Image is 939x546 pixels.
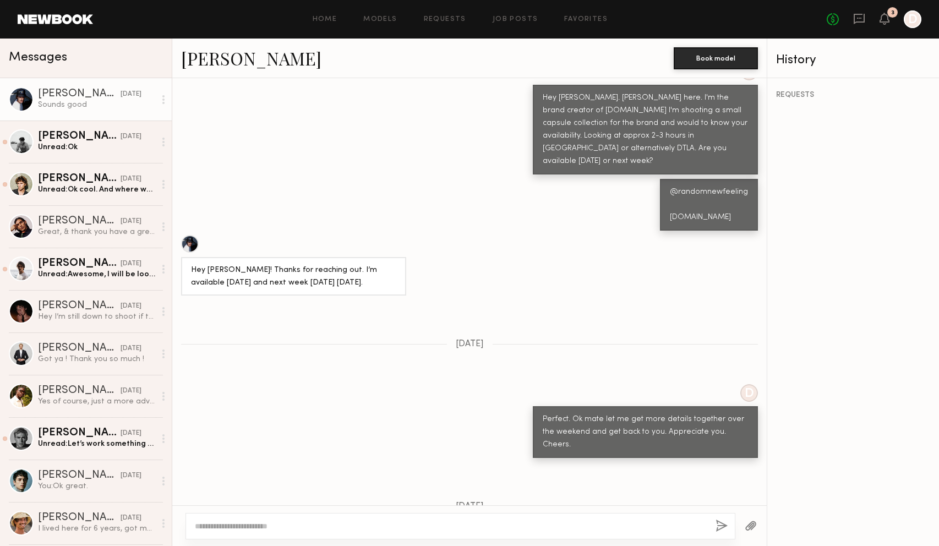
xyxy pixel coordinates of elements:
div: [DATE] [121,471,141,481]
span: Messages [9,51,67,64]
div: Got ya ! Thank you so much ! [38,354,155,364]
div: [PERSON_NAME] [38,428,121,439]
a: D [904,10,921,28]
div: [PERSON_NAME] [38,385,121,396]
div: [PERSON_NAME] [38,173,121,184]
div: Unread: Ok cool. And where would the location be? Just want to make sure I can get there before c... [38,184,155,195]
div: REQUESTS [776,91,930,99]
div: [PERSON_NAME] [38,216,121,227]
div: [DATE] [121,513,141,523]
button: Book model [674,47,758,69]
div: [DATE] [121,301,141,312]
div: [PERSON_NAME] [38,258,121,269]
a: Requests [424,16,466,23]
div: [DATE] [121,259,141,269]
a: Book model [674,53,758,62]
div: [DATE] [121,132,141,142]
div: History [776,54,930,67]
div: Hey [PERSON_NAME]. [PERSON_NAME] here. I'm the brand creator of [DOMAIN_NAME] I'm shooting a smal... [543,92,748,168]
div: [DATE] [121,174,141,184]
a: [PERSON_NAME] [181,46,321,70]
div: Unread: Awesome, I will be looking forward to them :) thank you so much [38,269,155,280]
div: [PERSON_NAME] [38,301,121,312]
div: [PERSON_NAME] [38,343,121,354]
div: [PERSON_NAME] [38,470,121,481]
span: [DATE] [456,340,484,349]
div: Yes of course, just a more advanced noticed I travel for work weekly most times [38,396,155,407]
div: [DATE] [121,216,141,227]
div: Hey I’m still down to shoot if this project is still happening [38,312,155,322]
div: Perfect. Ok mate let me get more details together over the weekend and get back to you. Appreciat... [543,413,748,451]
div: Unread: Let’s work something out [38,439,155,449]
div: [DATE] [121,343,141,354]
div: You: Ok great. [38,481,155,492]
div: Sounds good [38,100,155,110]
span: [DATE] [456,502,484,511]
a: Job Posts [493,16,538,23]
div: I lived here for 6 years, got my permanent residency now! Love it here, But grew up in [GEOGRAPHI... [38,523,155,534]
div: [PERSON_NAME] [38,512,121,523]
div: [DATE] [121,428,141,439]
div: [PERSON_NAME] [38,131,121,142]
div: [DATE] [121,386,141,396]
div: [PERSON_NAME] [38,89,121,100]
div: Hey [PERSON_NAME]! Thanks for reaching out. I’m available [DATE] and next week [DATE] [DATE]. [191,264,396,290]
div: [DATE] [121,89,141,100]
div: 3 [891,10,894,16]
div: Great, & thank you have a great weekend💯 [38,227,155,237]
a: Models [363,16,397,23]
a: Home [313,16,337,23]
a: Favorites [564,16,608,23]
div: @randomnewfeeling [DOMAIN_NAME] [670,186,748,224]
div: Unread: Ok [38,142,155,152]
